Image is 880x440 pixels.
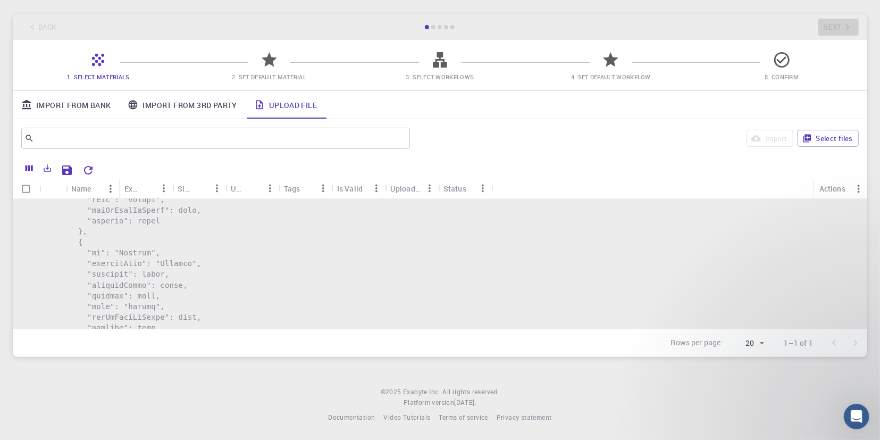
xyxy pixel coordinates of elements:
[78,160,99,181] button: Reset Explorer Settings
[284,178,300,199] div: Tags
[442,387,499,397] span: All rights reserved.
[443,178,466,199] div: Status
[262,180,279,197] button: Menu
[328,413,375,421] span: Documentation
[727,336,767,351] div: 20
[208,180,225,197] button: Menu
[279,178,332,199] div: Tags
[245,180,262,197] button: Sort
[102,180,119,197] button: Menu
[497,412,552,423] a: Privacy statement
[38,160,56,177] button: Export
[671,337,723,350] p: Rows per page:
[178,178,191,199] div: Size
[225,178,279,199] div: Updated
[20,160,38,177] button: Columns
[246,91,325,119] a: Upload File
[119,91,245,119] a: Import From 3rd Party
[814,178,867,199] div: Actions
[474,180,491,197] button: Menu
[383,412,430,423] a: Video Tutorials
[381,387,403,397] span: © 2025
[403,387,440,397] a: Exabyte Inc.
[784,338,813,348] p: 1–1 of 1
[383,413,430,421] span: Video Tutorials
[39,178,66,199] div: Icon
[798,130,859,147] button: Select files
[56,160,78,181] button: Save Explorer Settings
[421,180,438,197] button: Menu
[172,178,225,199] div: Size
[71,178,91,199] div: Name
[337,178,363,199] div: Is Valid
[438,178,491,199] div: Status
[231,178,245,199] div: Updated
[119,178,172,199] div: Extension
[439,413,488,421] span: Terms of service
[497,413,552,421] span: Privacy statement
[819,178,845,199] div: Actions
[765,73,799,81] span: 5. Confirm
[21,7,60,17] span: Support
[328,412,375,423] a: Documentation
[66,178,119,199] div: Name
[439,412,488,423] a: Terms of service
[124,178,138,199] div: Extension
[155,180,172,197] button: Menu
[368,180,385,197] button: Menu
[332,178,385,199] div: Is Valid
[67,73,130,81] span: 1. Select Materials
[404,397,454,408] span: Platform version
[138,180,155,197] button: Sort
[191,180,208,197] button: Sort
[454,398,476,406] span: [DATE] .
[454,397,476,408] a: [DATE].
[315,180,332,197] button: Menu
[13,91,119,119] a: Import From Bank
[385,178,438,199] div: Uploaded
[850,180,867,197] button: Menu
[390,178,421,199] div: Uploaded
[403,387,440,396] span: Exabyte Inc.
[844,404,869,429] iframe: Intercom live chat
[406,73,474,81] span: 3. Select Workflows
[571,73,651,81] span: 4. Set Default Workflow
[232,73,306,81] span: 2. Set Default Material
